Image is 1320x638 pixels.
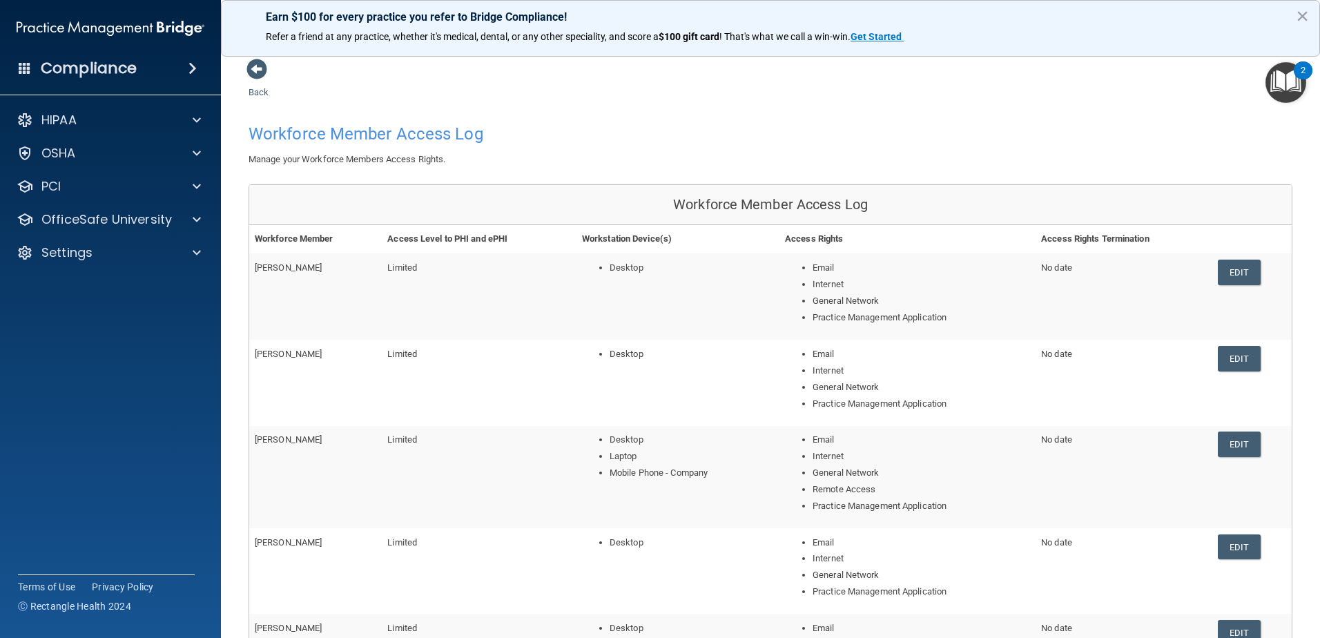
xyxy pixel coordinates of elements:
[1296,5,1309,27] button: Close
[851,31,904,42] a: Get Started
[382,225,576,253] th: Access Level to PHI and ePHI
[813,498,1030,514] li: Practice Management Application
[1041,262,1072,273] span: No date
[813,620,1030,637] li: Email
[813,534,1030,551] li: Email
[249,70,269,97] a: Back
[813,362,1030,379] li: Internet
[255,262,322,273] span: [PERSON_NAME]
[249,185,1292,225] div: Workforce Member Access Log
[813,465,1030,481] li: General Network
[813,583,1030,600] li: Practice Management Application
[813,276,1030,293] li: Internet
[1041,349,1072,359] span: No date
[18,599,131,613] span: Ⓒ Rectangle Health 2024
[610,465,774,481] li: Mobile Phone - Company
[1265,62,1306,103] button: Open Resource Center, 2 new notifications
[249,225,382,253] th: Workforce Member
[41,244,93,261] p: Settings
[813,346,1030,362] li: Email
[813,432,1030,448] li: Email
[779,225,1036,253] th: Access Rights
[610,448,774,465] li: Laptop
[659,31,719,42] strong: $100 gift card
[255,434,322,445] span: [PERSON_NAME]
[17,211,201,228] a: OfficeSafe University
[266,10,1275,23] p: Earn $100 for every practice you refer to Bridge Compliance!
[813,260,1030,276] li: Email
[17,145,201,162] a: OSHA
[1218,432,1260,457] a: Edit
[18,580,75,594] a: Terms of Use
[610,620,774,637] li: Desktop
[17,14,204,42] img: PMB logo
[813,396,1030,412] li: Practice Management Application
[610,432,774,448] li: Desktop
[813,550,1030,567] li: Internet
[387,262,417,273] span: Limited
[41,145,76,162] p: OSHA
[387,623,417,633] span: Limited
[255,349,322,359] span: [PERSON_NAME]
[41,178,61,195] p: PCI
[41,211,172,228] p: OfficeSafe University
[17,112,201,128] a: HIPAA
[610,534,774,551] li: Desktop
[1218,260,1260,285] a: Edit
[1041,537,1072,548] span: No date
[249,154,445,164] span: Manage your Workforce Members Access Rights.
[41,59,137,78] h4: Compliance
[17,244,201,261] a: Settings
[851,31,902,42] strong: Get Started
[813,309,1030,326] li: Practice Management Application
[41,112,77,128] p: HIPAA
[17,178,201,195] a: PCI
[249,125,760,143] h4: Workforce Member Access Log
[610,260,774,276] li: Desktop
[255,623,322,633] span: [PERSON_NAME]
[387,537,417,548] span: Limited
[1036,225,1212,253] th: Access Rights Termination
[719,31,851,42] span: ! That's what we call a win-win.
[1301,70,1306,88] div: 2
[266,31,659,42] span: Refer a friend at any practice, whether it's medical, dental, or any other speciality, and score a
[813,481,1030,498] li: Remote Access
[92,580,154,594] a: Privacy Policy
[576,225,779,253] th: Workstation Device(s)
[813,293,1030,309] li: General Network
[1218,534,1260,560] a: Edit
[1041,434,1072,445] span: No date
[1218,346,1260,371] a: Edit
[387,434,417,445] span: Limited
[610,346,774,362] li: Desktop
[255,537,322,548] span: [PERSON_NAME]
[813,567,1030,583] li: General Network
[813,379,1030,396] li: General Network
[1041,623,1072,633] span: No date
[387,349,417,359] span: Limited
[813,448,1030,465] li: Internet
